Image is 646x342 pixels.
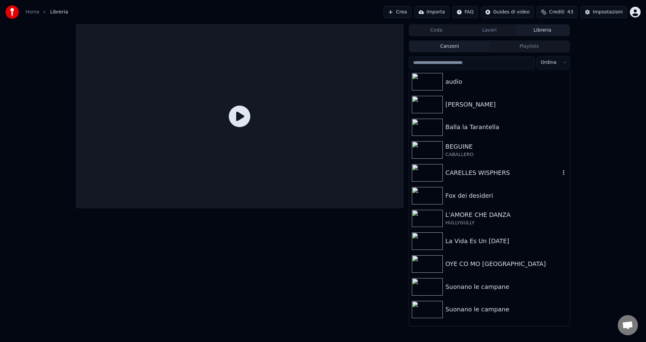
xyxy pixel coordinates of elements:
div: CABALLERO [445,151,567,158]
nav: breadcrumb [26,9,68,15]
button: Crediti43 [537,6,578,18]
button: Importa [414,6,450,18]
button: Crea [384,6,411,18]
button: Canzoni [410,42,490,51]
span: 43 [567,9,573,15]
span: Crediti [549,9,565,15]
button: Playlists [489,42,569,51]
a: Home [26,9,39,15]
span: Libreria [50,9,68,15]
div: Suonano le campane [445,305,567,314]
button: FAQ [452,6,478,18]
div: Fox dei desideri [445,191,567,200]
div: HULLYGULLY [445,220,567,226]
button: Libreria [516,26,569,35]
div: Impostazioni [593,9,623,15]
button: Impostazioni [580,6,627,18]
button: Coda [410,26,463,35]
div: L'AMORE CHE DANZA [445,210,567,220]
div: [PERSON_NAME] [445,100,567,109]
div: La Vida Es Un [DATE] [445,236,567,246]
button: Guides di video [481,6,534,18]
span: Ordina [541,59,557,66]
div: Aprire la chat [618,315,638,335]
div: audio [445,77,567,86]
div: Suonano le campane [445,282,567,292]
div: CARELLES WISPHERS [445,168,560,178]
div: Balla la Tarantella [445,122,567,132]
div: OYE CO MO [GEOGRAPHIC_DATA] [445,259,567,269]
img: youka [5,5,19,19]
div: BEGUINE [445,142,567,151]
button: Lavori [463,26,516,35]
